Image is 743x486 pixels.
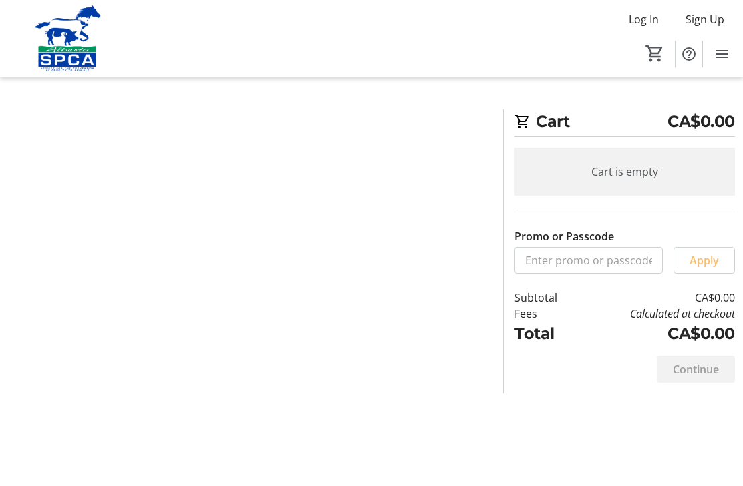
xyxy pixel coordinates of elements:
[514,290,578,306] td: Subtotal
[643,42,667,66] button: Cart
[708,41,735,68] button: Menu
[675,9,735,31] button: Sign Up
[674,248,735,274] button: Apply
[514,229,614,245] label: Promo or Passcode
[676,41,702,68] button: Help
[514,248,663,274] input: Enter promo or passcode
[514,110,735,138] h2: Cart
[579,306,735,322] td: Calculated at checkout
[514,322,578,346] td: Total
[618,9,670,31] button: Log In
[514,148,735,196] div: Cart is empty
[690,253,719,269] span: Apply
[8,5,127,72] img: Alberta SPCA's Logo
[629,12,659,28] span: Log In
[514,306,578,322] td: Fees
[667,110,735,134] span: CA$0.00
[579,290,735,306] td: CA$0.00
[686,12,724,28] span: Sign Up
[579,322,735,346] td: CA$0.00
